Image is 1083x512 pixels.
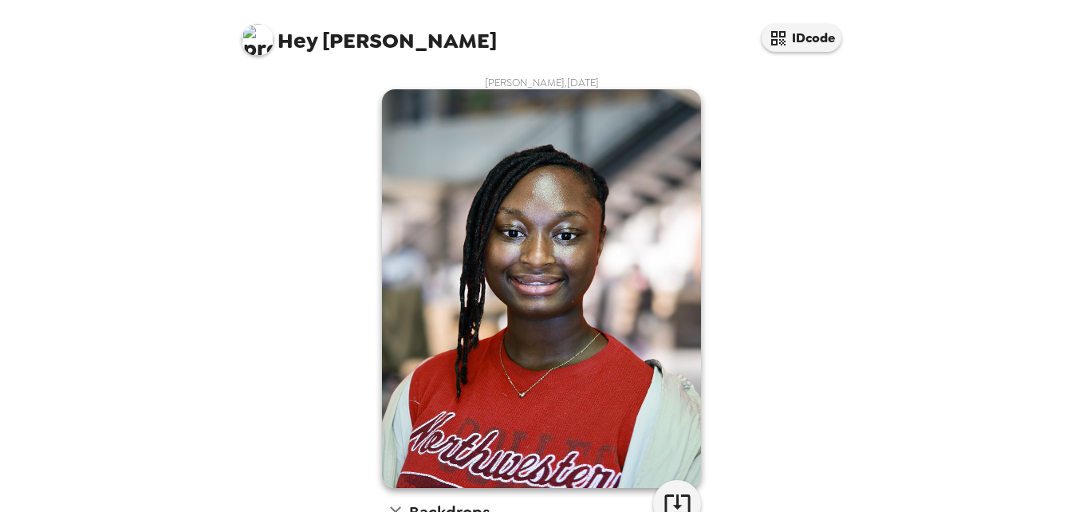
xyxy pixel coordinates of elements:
span: Hey [278,26,317,55]
img: profile pic [242,24,274,56]
img: user [382,89,701,488]
button: IDcode [762,24,841,52]
span: [PERSON_NAME] [242,16,497,52]
span: [PERSON_NAME] , [DATE] [485,76,599,89]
